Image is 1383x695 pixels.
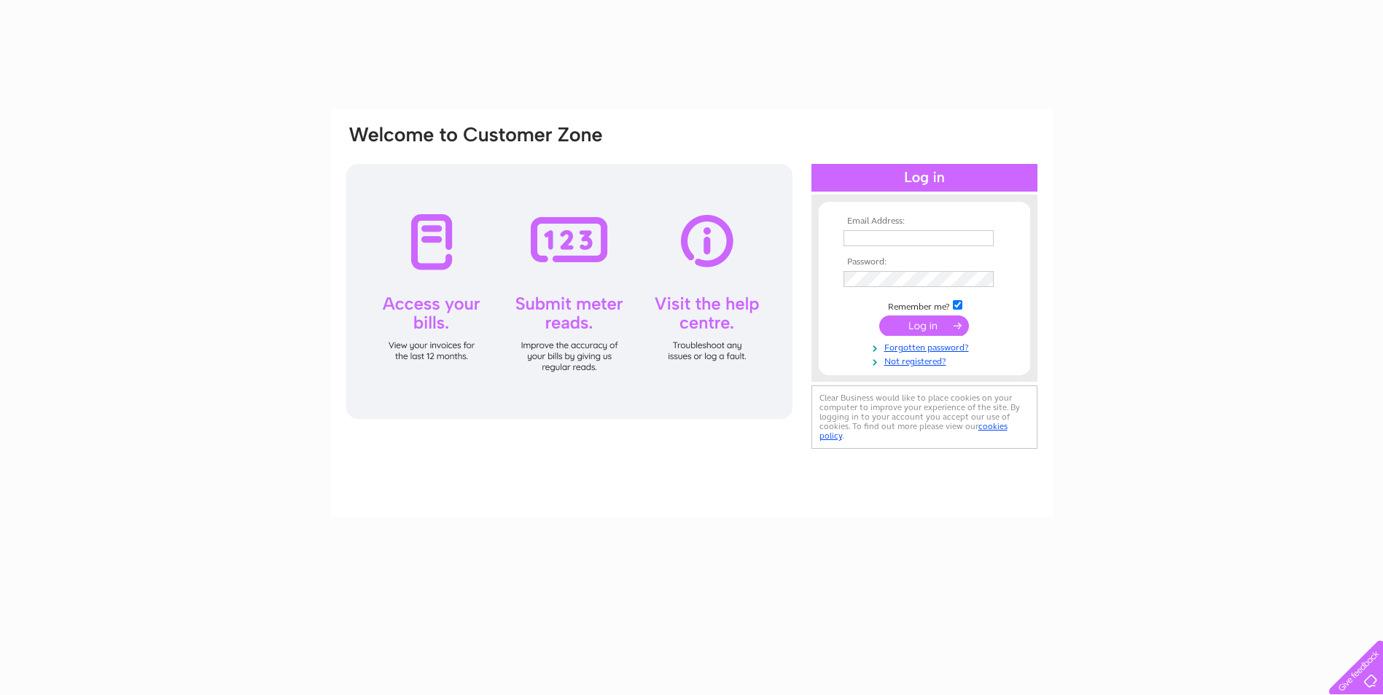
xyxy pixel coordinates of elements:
[819,421,1008,441] a: cookies policy
[840,298,1009,313] td: Remember me?
[811,385,1037,449] div: Clear Business would like to place cookies on your computer to improve your experience of the sit...
[844,339,1009,353] a: Forgotten password?
[879,315,969,336] input: Submit
[840,216,1009,227] th: Email Address:
[844,353,1009,367] a: Not registered?
[840,257,1009,267] th: Password:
